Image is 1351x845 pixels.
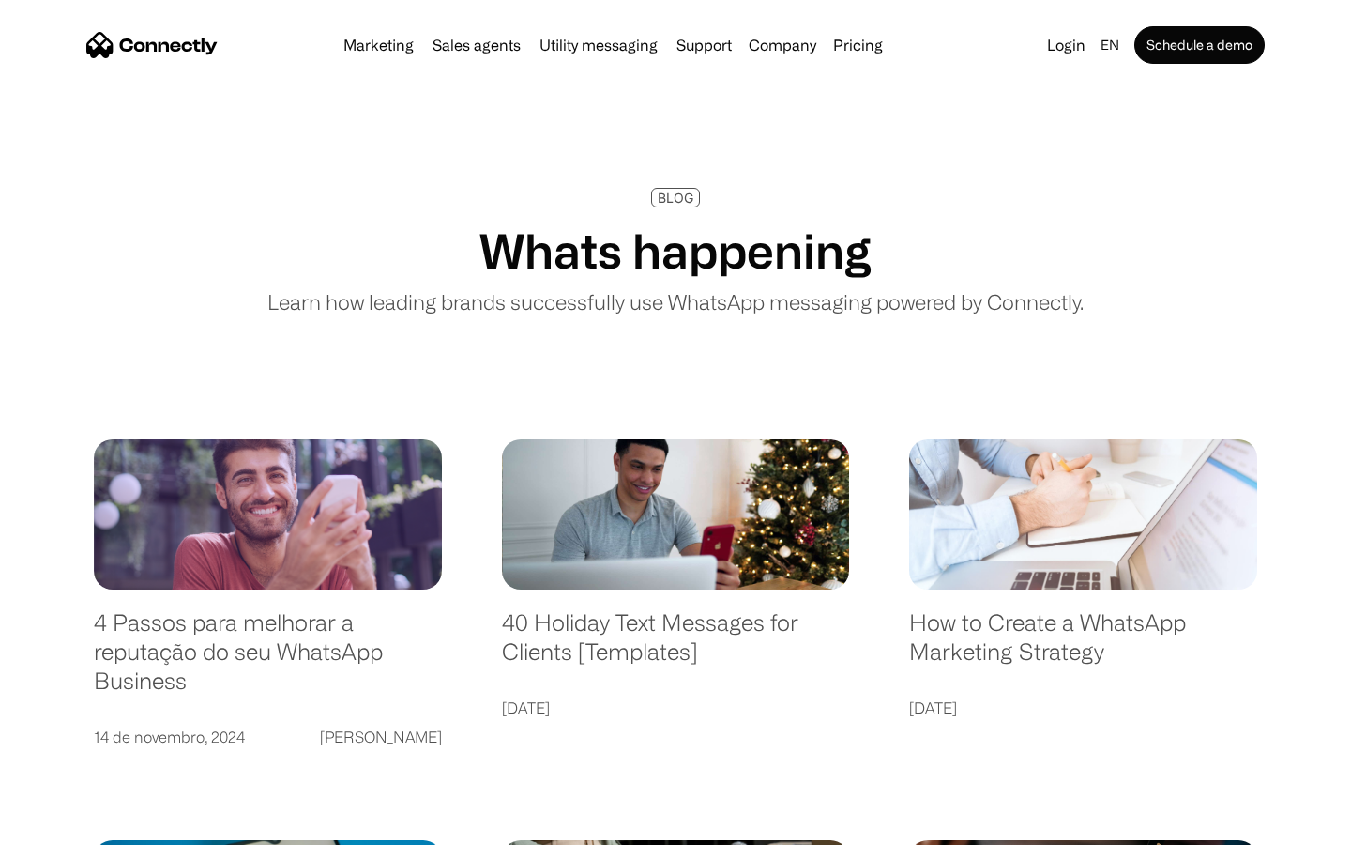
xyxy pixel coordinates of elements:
a: Login [1040,32,1093,58]
div: [DATE] [502,695,550,721]
div: BLOG [658,191,693,205]
p: Learn how leading brands successfully use WhatsApp messaging powered by Connectly. [267,286,1084,317]
ul: Language list [38,812,113,838]
a: Pricing [826,38,890,53]
div: [DATE] [909,695,957,721]
div: 14 de novembro, 2024 [94,724,245,750]
a: Sales agents [425,38,528,53]
a: Utility messaging [532,38,665,53]
a: Marketing [336,38,421,53]
h1: Whats happening [479,223,872,279]
a: 40 Holiday Text Messages for Clients [Templates] [502,608,850,684]
aside: Language selected: English [19,812,113,838]
a: Schedule a demo [1134,26,1265,64]
a: 4 Passos para melhorar a reputação do seu WhatsApp Business [94,608,442,714]
div: en [1101,32,1119,58]
div: [PERSON_NAME] [320,724,442,750]
a: How to Create a WhatsApp Marketing Strategy [909,608,1257,684]
div: Company [749,32,816,58]
a: Support [669,38,739,53]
